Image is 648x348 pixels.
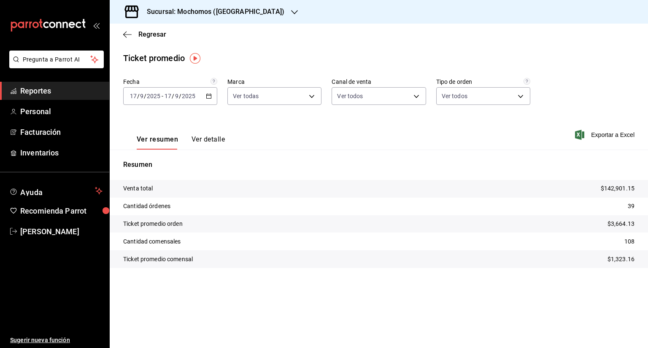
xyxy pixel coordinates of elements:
input: -- [140,93,144,99]
input: -- [175,93,179,99]
button: Ver resumen [137,135,178,150]
input: -- [164,93,172,99]
p: $3,664.13 [607,220,634,228]
span: Ver todas [233,92,259,100]
button: Exportar a Excel [577,130,634,140]
span: Personal [20,106,103,117]
span: Reportes [20,85,103,96]
span: / [144,93,146,99]
input: -- [130,93,137,99]
span: / [179,93,181,99]
span: Regresar [138,30,166,38]
p: Cantidad comensales [123,237,181,246]
span: / [137,93,140,99]
span: Facturación [20,126,103,138]
button: open_drawer_menu [93,22,100,29]
p: $142,901.15 [601,184,634,193]
span: [PERSON_NAME] [20,226,103,237]
div: navigation tabs [137,135,225,150]
label: Canal de venta [332,79,426,85]
svg: Información delimitada a máximo 62 días. [211,78,217,85]
p: $1,323.16 [607,255,634,264]
p: Resumen [123,160,634,170]
div: Ticket promedio [123,52,185,64]
label: Tipo de orden [436,79,530,85]
button: Ver detalle [192,135,225,150]
p: Ticket promedio comensal [123,255,193,264]
input: ---- [146,93,161,99]
span: Sugerir nueva función [10,336,103,345]
input: ---- [181,93,196,99]
span: Recomienda Parrot [20,205,103,217]
span: Ver todos [442,92,467,100]
span: Pregunta a Parrot AI [23,55,91,64]
span: Ver todos [337,92,363,100]
button: Pregunta a Parrot AI [9,51,104,68]
span: - [162,93,163,99]
label: Marca [227,79,321,85]
img: Tooltip marker [190,53,200,64]
button: Regresar [123,30,166,38]
svg: Todas las órdenes contabilizan 1 comensal a excepción de órdenes de mesa con comensales obligator... [524,78,530,85]
p: Cantidad órdenes [123,202,170,211]
label: Fecha [123,79,217,85]
p: Ticket promedio orden [123,220,183,228]
a: Pregunta a Parrot AI [6,61,104,70]
span: Ayuda [20,186,92,196]
p: 108 [624,237,634,246]
p: Venta total [123,184,153,193]
h3: Sucursal: Mochomos ([GEOGRAPHIC_DATA]) [140,7,284,17]
span: Inventarios [20,147,103,158]
span: / [172,93,174,99]
p: 39 [628,202,634,211]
